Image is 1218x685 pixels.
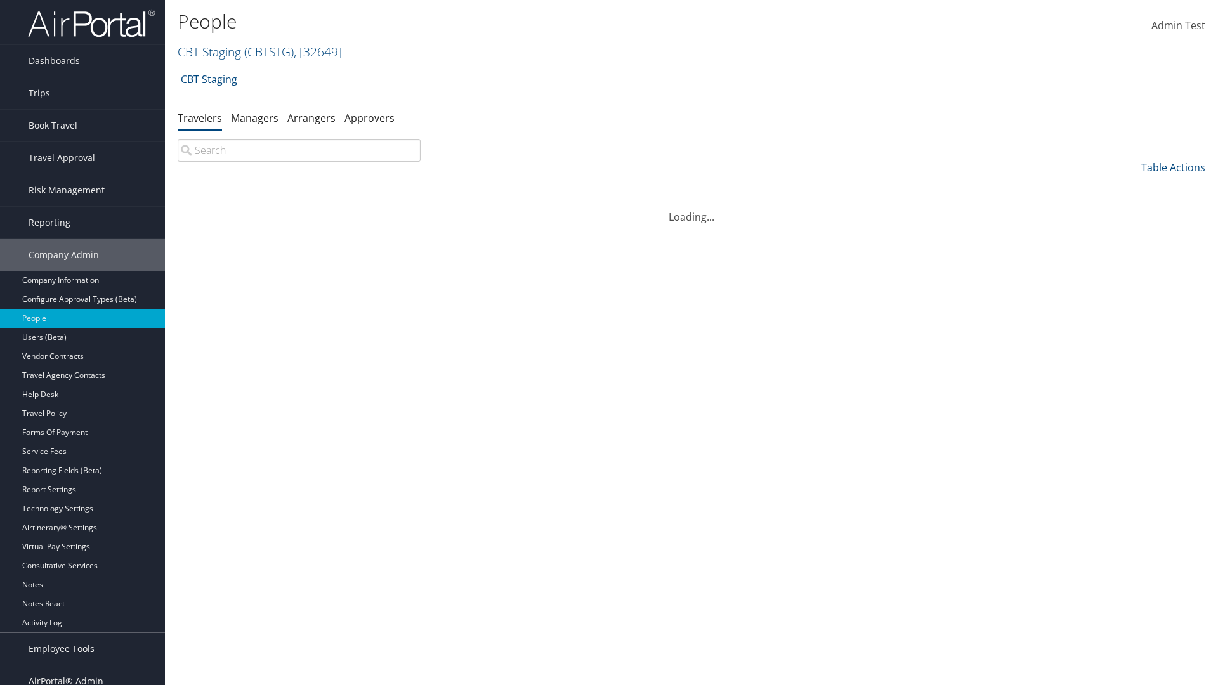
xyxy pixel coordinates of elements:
a: CBT Staging [181,67,237,92]
span: ( CBTSTG ) [244,43,294,60]
a: Travelers [178,111,222,125]
span: Reporting [29,207,70,238]
span: Admin Test [1151,18,1205,32]
a: Arrangers [287,111,336,125]
a: CBT Staging [178,43,342,60]
span: , [ 32649 ] [294,43,342,60]
span: Employee Tools [29,633,95,665]
a: Table Actions [1141,160,1205,174]
span: Company Admin [29,239,99,271]
h1: People [178,8,863,35]
span: Book Travel [29,110,77,141]
span: Dashboards [29,45,80,77]
input: Search [178,139,421,162]
a: Admin Test [1151,6,1205,46]
span: Trips [29,77,50,109]
img: airportal-logo.png [28,8,155,38]
div: Loading... [178,194,1205,225]
a: Managers [231,111,278,125]
span: Travel Approval [29,142,95,174]
a: Approvers [344,111,395,125]
span: Risk Management [29,174,105,206]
